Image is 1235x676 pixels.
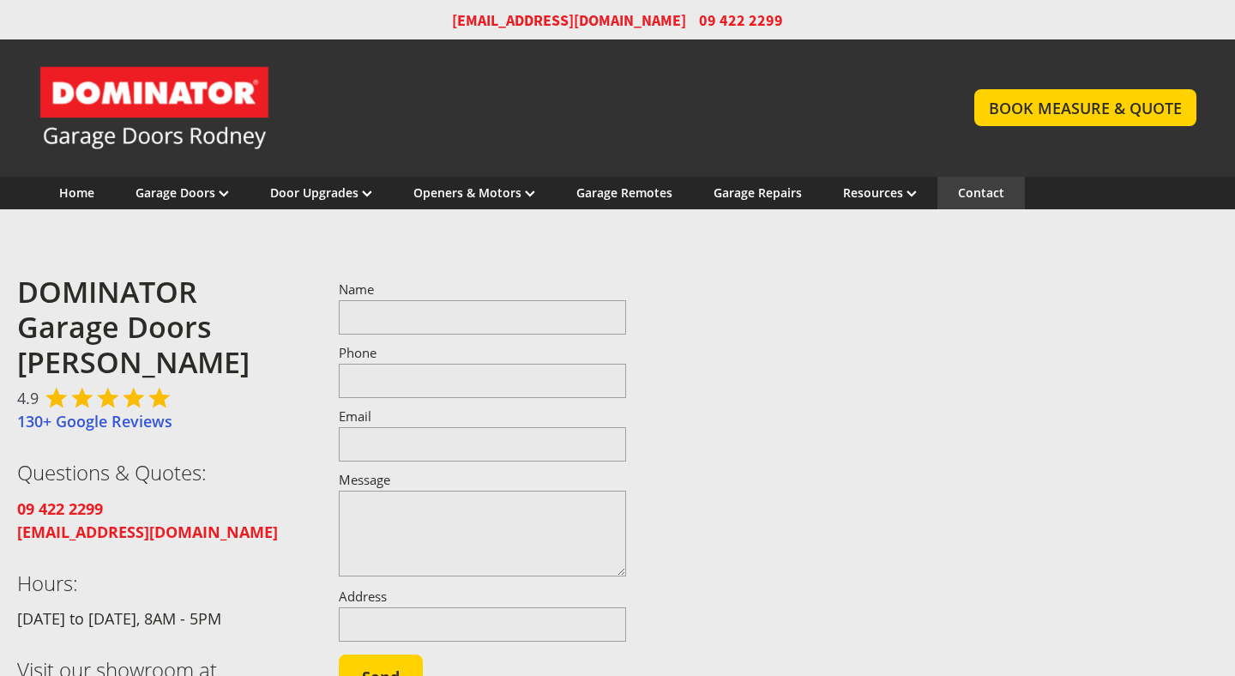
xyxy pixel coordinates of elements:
span: 4.9 [17,387,39,410]
a: [EMAIL_ADDRESS][DOMAIN_NAME] [17,522,278,542]
h2: DOMINATOR Garage Doors [PERSON_NAME] [17,275,304,379]
a: BOOK MEASURE & QUOTE [974,89,1196,126]
a: [EMAIL_ADDRESS][DOMAIN_NAME] [452,10,686,31]
a: Garage Remotes [576,184,672,201]
label: Name [339,283,626,296]
div: Rated 4.9 out of 5, [45,386,174,409]
a: Door Upgrades [270,184,372,201]
h3: Questions & Quotes: [17,461,304,486]
a: Resources [843,184,917,201]
a: 09 422 2299 [17,498,103,519]
label: Email [339,410,626,423]
label: Message [339,474,626,486]
a: Garage Door and Secure Access Solutions homepage [39,65,940,151]
h3: Hours: [17,571,304,596]
a: Garage Doors [136,184,229,201]
span: 09 422 2299 [699,10,783,31]
label: Phone [339,347,626,359]
a: Openers & Motors [413,184,535,201]
a: Contact [958,184,1004,201]
a: Home [59,184,94,201]
a: Garage Repairs [714,184,802,201]
a: 130+ Google Reviews [17,411,172,432]
label: Address [339,590,626,603]
p: [DATE] to [DATE], 8AM - 5PM [17,607,304,631]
